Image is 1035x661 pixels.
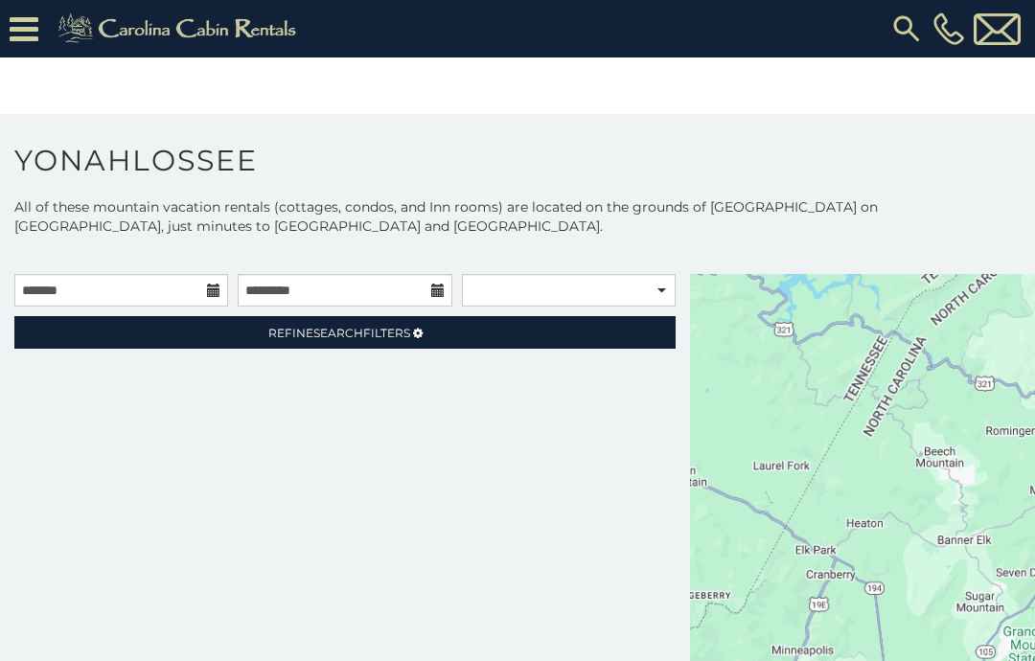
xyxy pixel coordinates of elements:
span: Refine Filters [268,326,410,340]
img: Khaki-logo.png [48,10,312,48]
img: search-regular.svg [889,11,924,46]
a: RefineSearchFilters [14,316,676,349]
a: [PHONE_NUMBER] [929,12,969,45]
span: Search [313,326,363,340]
